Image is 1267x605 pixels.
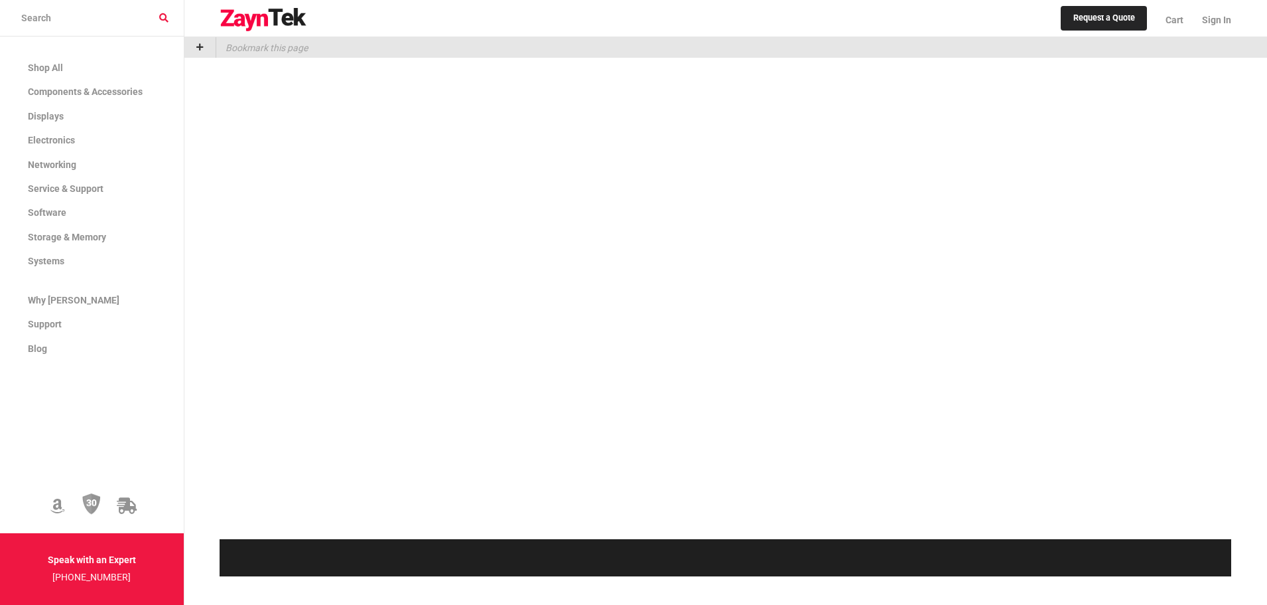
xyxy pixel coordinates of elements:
[28,86,143,97] span: Components & Accessories
[1166,15,1183,25] span: Cart
[28,111,64,122] span: Displays
[28,183,103,194] span: Service & Support
[82,493,101,515] img: 30 Day Return Policy
[216,37,308,58] p: Bookmark this page
[28,256,64,266] span: Systems
[28,207,66,218] span: Software
[28,232,106,242] span: Storage & Memory
[28,295,119,305] span: Why [PERSON_NAME]
[28,159,76,170] span: Networking
[28,135,75,145] span: Electronics
[1156,3,1193,37] a: Cart
[48,555,136,565] strong: Speak with an Expert
[28,62,63,73] span: Shop All
[1193,3,1231,37] a: Sign In
[28,319,62,329] span: Support
[220,8,307,32] img: logo
[1061,6,1148,31] a: Request a Quote
[52,572,131,582] a: [PHONE_NUMBER]
[28,343,47,354] span: Blog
